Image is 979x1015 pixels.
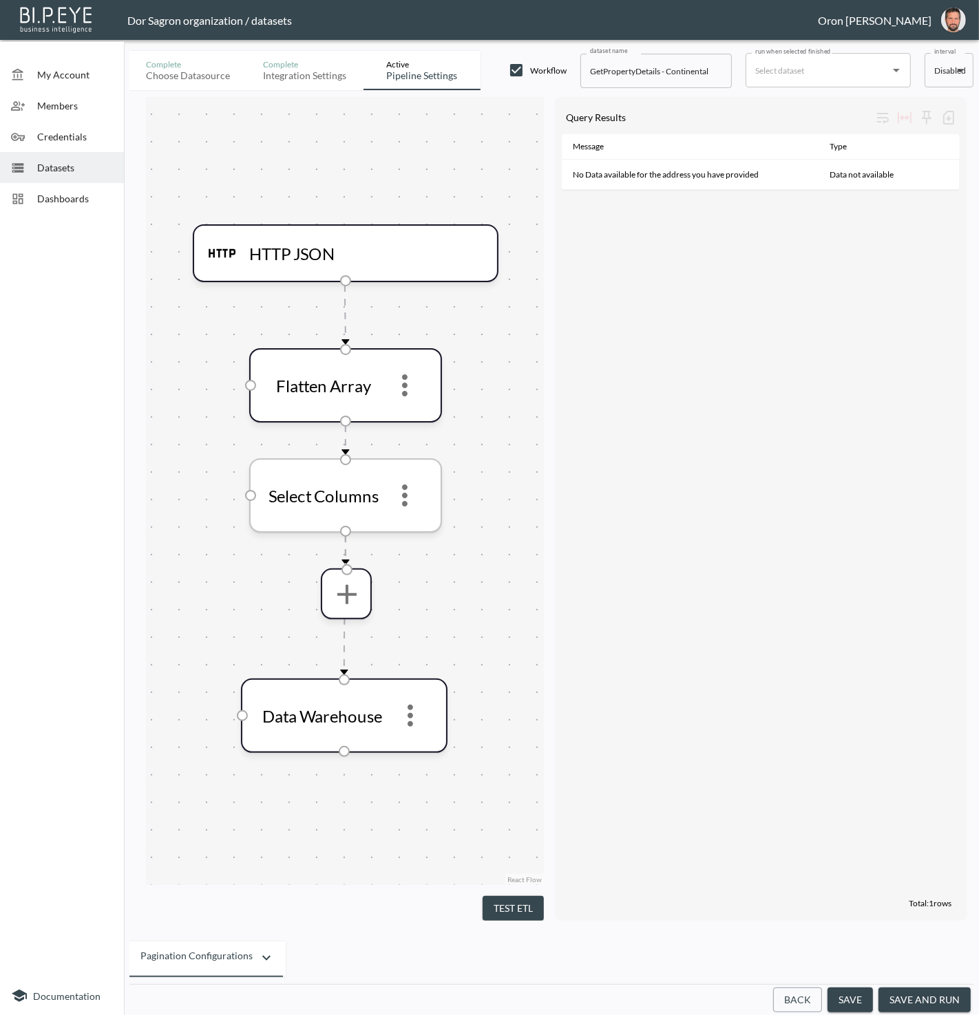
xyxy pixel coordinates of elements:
span: Dashboards [37,191,113,206]
span: Message [573,138,622,155]
span: Members [37,98,113,113]
span: Documentation [33,990,101,1002]
div: Message [573,138,604,155]
button: save [828,987,873,1013]
span: Datasets [37,160,113,175]
button: more [388,694,432,738]
div: Pagination configurations [140,950,253,969]
div: Choose datasource [146,70,230,82]
input: Select dataset [752,59,884,81]
span: Credentials [37,129,113,144]
div: Active [387,59,458,70]
img: f7df4f0b1e237398fe25aedd0497c453 [941,8,966,32]
div: Pipeline settings [387,70,458,82]
a: React Flow attribution [507,875,542,884]
div: Toggle table layout between fixed and auto (default: auto) [894,107,916,129]
span: My Account [37,67,113,82]
div: Complete [264,59,347,70]
a: Documentation [11,987,113,1004]
p: HTTP JSON [249,243,335,264]
button: oron@bipeye.com [931,3,976,36]
th: Data not available [819,160,960,190]
div: Disabled [934,63,951,78]
div: Oron [PERSON_NAME] [818,14,931,27]
span: Type [830,138,865,155]
th: No Data available for the address you have provided [562,160,819,190]
div: Data Warehouse [256,705,388,726]
button: save and run [878,987,971,1013]
div: Type [830,138,847,155]
label: dataset name [590,46,627,55]
div: Complete [146,59,230,70]
label: interval [934,47,956,56]
button: Back [773,987,822,1013]
img: http icon [208,239,235,267]
button: Test ETL [483,896,544,921]
div: Select Columns [264,485,383,506]
button: more [324,572,368,616]
img: bipeye-logo [17,3,96,34]
button: Open [887,61,906,80]
div: Query Results [566,111,872,123]
div: Wrap text [872,107,894,129]
label: run when selected finished [755,47,831,56]
span: Workflow [530,65,567,76]
div: Flatten Array [264,375,383,396]
div: Sticky left columns: 0 [916,107,938,129]
div: Integration settings [264,70,347,82]
g: Edge from dataset-integration to 0 [345,285,346,344]
div: Dor Sagron organization / datasets [127,14,818,27]
button: more [383,473,427,517]
span: Total: 1 rows [909,898,951,908]
button: more [383,363,427,407]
